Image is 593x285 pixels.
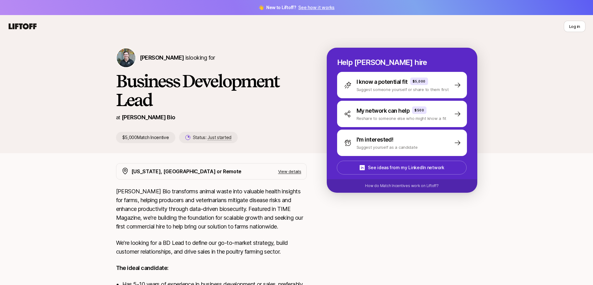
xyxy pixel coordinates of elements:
[413,79,426,84] p: $5,000
[298,5,335,10] a: See how it works
[116,239,307,256] p: We're looking for a BD Lead to define our go-to-market strategy, build customer relationships, an...
[122,114,175,121] a: [PERSON_NAME] Bio
[116,72,307,109] h1: Business Development Lead
[116,132,175,143] p: $5,000 Match Incentive
[357,144,418,150] p: Suggest yourself as a candidate
[368,164,444,171] p: See ideas from my LinkedIn network
[337,58,467,67] p: Help [PERSON_NAME] hire
[357,106,410,115] p: My network can help
[193,134,231,141] p: Status:
[278,168,301,175] p: View details
[357,115,447,121] p: Reshare to someone else who might know a fit
[357,135,394,144] p: I'm interested!
[365,183,438,189] p: How do Match Incentives work on Liftoff?
[258,4,335,11] span: 👋 New to Liftoff?
[116,265,169,271] strong: The ideal candidate:
[415,108,424,113] p: $500
[116,187,307,231] p: [PERSON_NAME] Bio transforms animal waste into valuable health insights for farms, helping produc...
[116,113,120,121] p: at
[131,167,242,175] p: [US_STATE], [GEOGRAPHIC_DATA] or Remote
[337,161,467,175] button: See ideas from my LinkedIn network
[140,54,184,61] span: [PERSON_NAME]
[357,78,408,86] p: I know a potential fit
[208,135,231,140] span: Just started
[140,53,215,62] p: is looking for
[117,48,135,67] img: Michael Rhys
[357,86,449,93] p: Suggest someone yourself or share to them first
[564,21,585,32] button: Log in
